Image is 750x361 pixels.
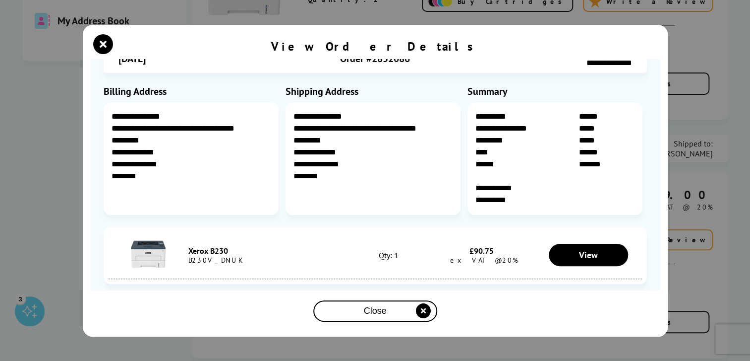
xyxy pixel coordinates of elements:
[118,52,146,65] span: [DATE]
[188,246,348,256] div: Xerox B230
[340,52,410,65] span: Order #2852086
[104,85,283,98] div: Billing Address
[445,256,518,265] span: ex VAT @20%
[579,249,598,261] span: View
[363,306,386,316] span: Close
[549,244,628,266] a: View
[286,85,465,98] div: Shipping Address
[348,250,428,260] div: Qty: 1
[188,256,348,265] div: B230V_DNIUK
[96,37,111,52] button: close modal
[467,85,647,98] div: Summary
[469,246,494,256] span: £90.75
[131,237,166,272] img: Xerox B230
[313,300,437,322] button: close modal
[271,39,479,54] div: View Order Details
